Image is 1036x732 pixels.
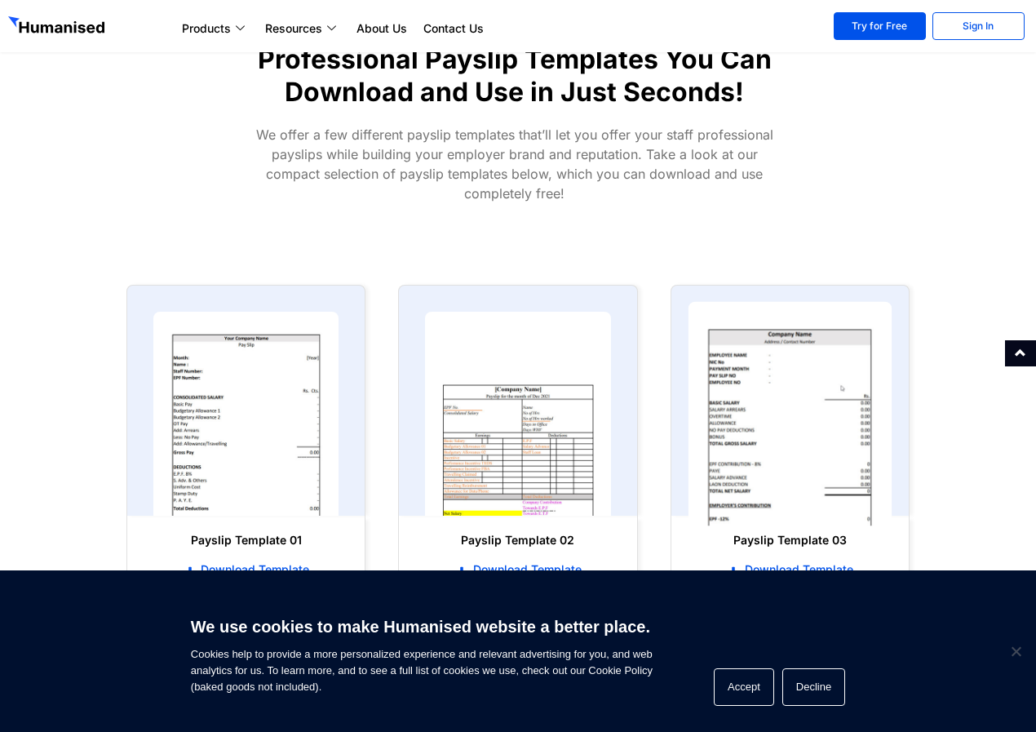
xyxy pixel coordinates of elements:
[415,561,620,579] a: Download Template
[246,125,784,203] p: We offer a few different payslip templates that’ll let you offer your staff professional payslips...
[425,312,610,516] img: payslip template
[782,668,845,706] button: Decline
[834,12,926,40] a: Try for Free
[191,615,653,638] h6: We use cookies to make Humanised website a better place.
[741,561,853,578] span: Download Template
[348,19,415,38] a: About Us
[688,302,892,526] img: payslip template
[197,561,309,578] span: Download Template
[153,312,339,516] img: payslip template
[714,668,774,706] button: Accept
[688,532,892,548] h6: Payslip Template 03
[469,561,582,578] span: Download Template
[144,561,348,579] a: Download Template
[8,16,108,38] img: GetHumanised Logo
[1007,643,1024,659] span: Decline
[415,19,492,38] a: Contact Us
[688,561,892,579] a: Download Template
[932,12,1025,40] a: Sign In
[144,532,348,548] h6: Payslip Template 01
[257,19,348,38] a: Resources
[415,532,620,548] h6: Payslip Template 02
[191,607,653,695] span: Cookies help to provide a more personalized experience and relevant advertising for you, and web ...
[228,43,802,109] h1: Professional Payslip Templates You Can Download and Use in Just Seconds!
[174,19,257,38] a: Products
